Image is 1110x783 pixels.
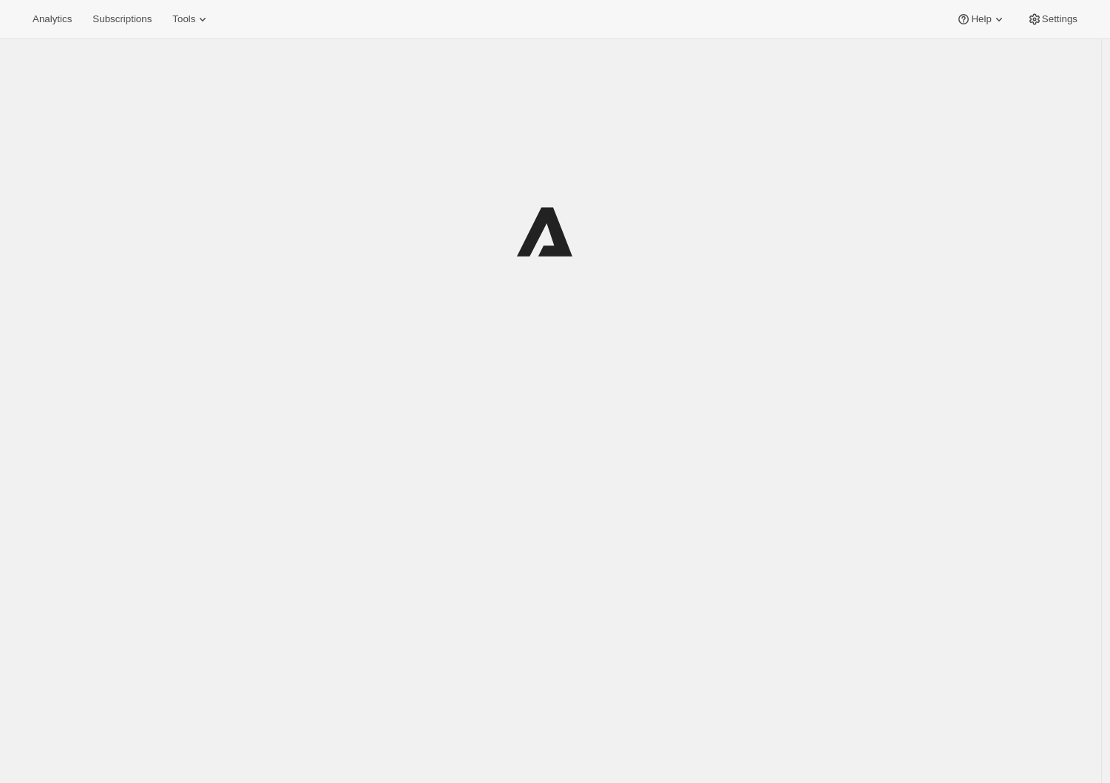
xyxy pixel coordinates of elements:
span: Tools [172,13,195,25]
button: Analytics [24,9,81,30]
span: Subscriptions [92,13,152,25]
span: Help [971,13,991,25]
span: Settings [1042,13,1077,25]
button: Subscriptions [84,9,160,30]
button: Help [947,9,1015,30]
button: Tools [163,9,219,30]
button: Settings [1018,9,1086,30]
span: Analytics [33,13,72,25]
